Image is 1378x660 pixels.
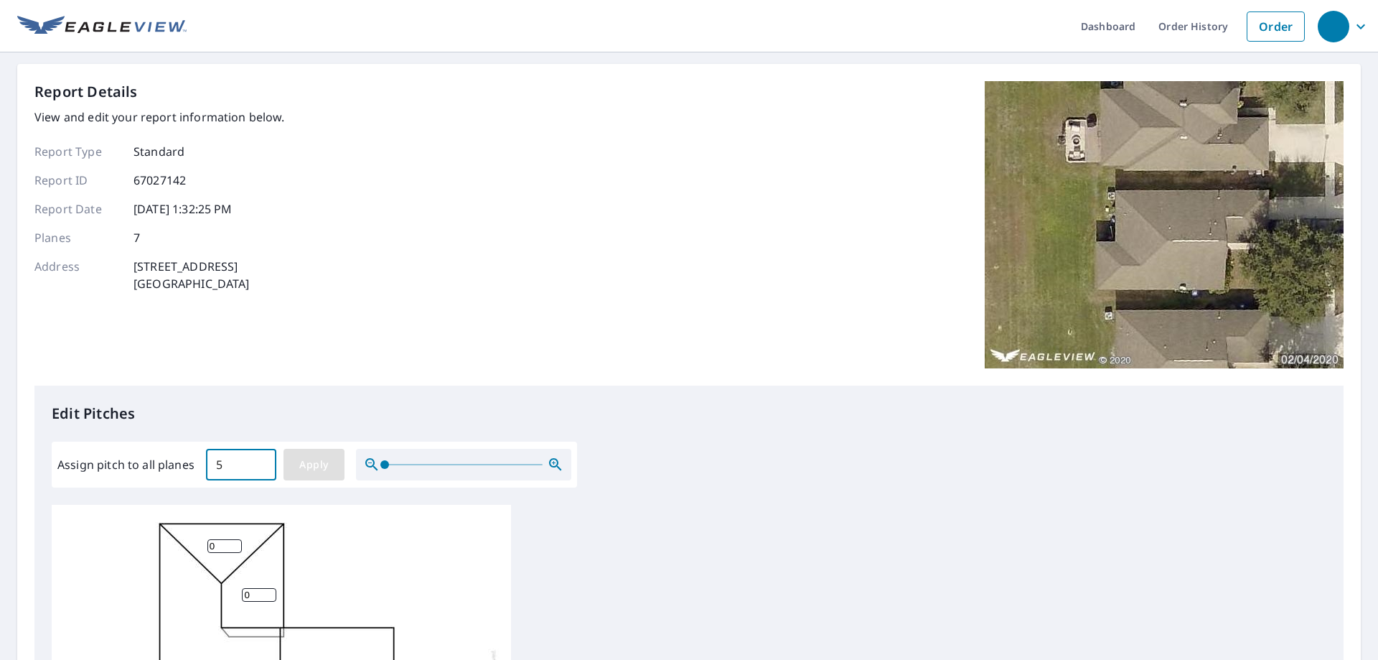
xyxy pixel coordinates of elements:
[133,143,184,160] p: Standard
[17,16,187,37] img: EV Logo
[985,81,1344,368] img: Top image
[295,456,333,474] span: Apply
[1247,11,1305,42] a: Order
[283,449,344,480] button: Apply
[133,200,233,218] p: [DATE] 1:32:25 PM
[34,229,121,246] p: Planes
[133,172,186,189] p: 67027142
[34,258,121,292] p: Address
[34,143,121,160] p: Report Type
[133,258,250,292] p: [STREET_ADDRESS] [GEOGRAPHIC_DATA]
[34,172,121,189] p: Report ID
[34,81,138,103] p: Report Details
[206,445,276,485] input: 00.0
[133,229,140,246] p: 7
[52,403,1326,424] p: Edit Pitches
[57,456,194,473] label: Assign pitch to all planes
[34,108,285,126] p: View and edit your report information below.
[34,200,121,218] p: Report Date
